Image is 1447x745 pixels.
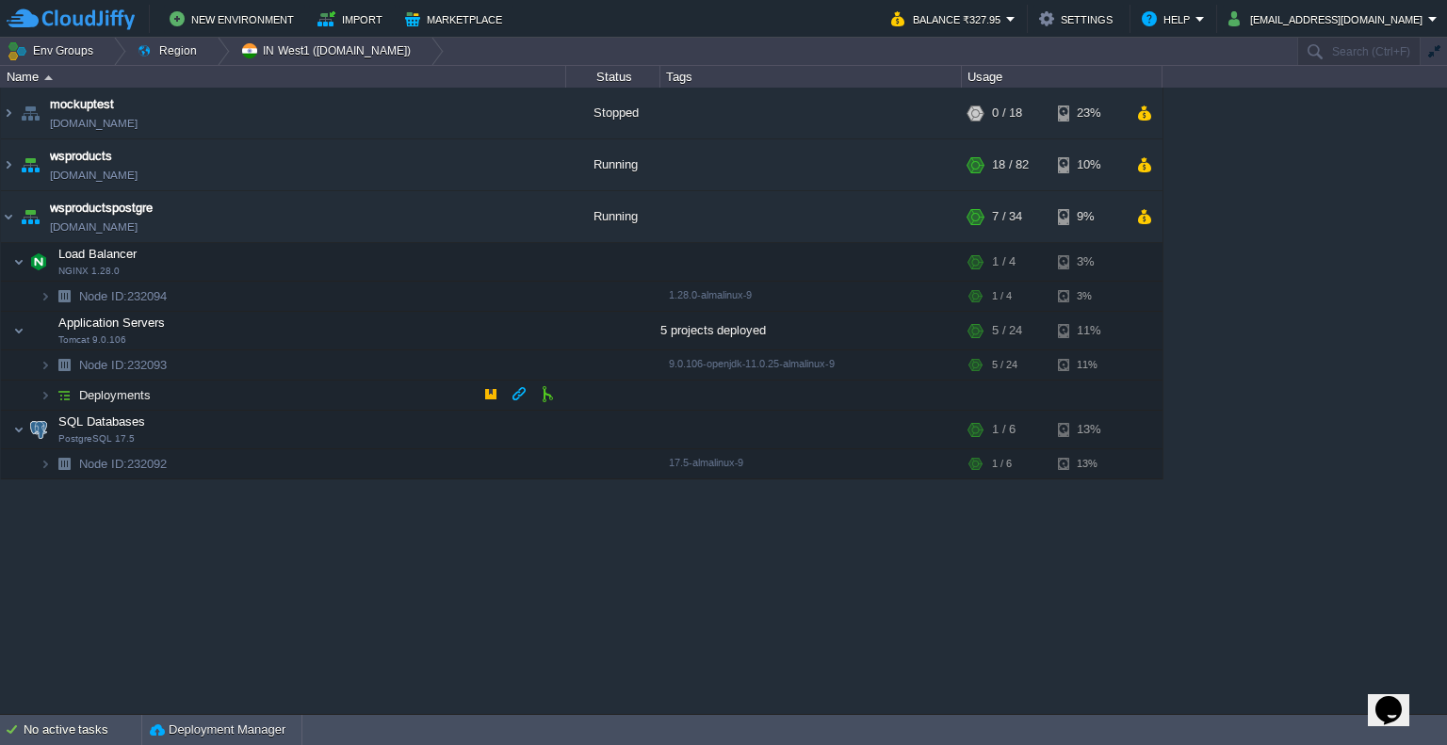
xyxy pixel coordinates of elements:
a: [DOMAIN_NAME] [50,166,138,185]
a: Node ID:232094 [77,288,170,304]
div: 11% [1058,312,1119,349]
div: 3% [1058,243,1119,281]
img: CloudJiffy [7,8,135,31]
span: 17.5-almalinux-9 [669,457,743,468]
span: 232093 [77,357,170,373]
img: AMDAwAAAACH5BAEAAAAALAAAAAABAAEAAAICRAEAOw== [17,88,43,138]
img: AMDAwAAAACH5BAEAAAAALAAAAAABAAEAAAICRAEAOw== [40,381,51,410]
img: AMDAwAAAACH5BAEAAAAALAAAAAABAAEAAAICRAEAOw== [44,75,53,80]
div: No active tasks [24,715,141,745]
a: Load BalancerNGINX 1.28.0 [57,247,139,261]
span: SQL Databases [57,413,148,429]
img: AMDAwAAAACH5BAEAAAAALAAAAAABAAEAAAICRAEAOw== [51,350,77,380]
a: [DOMAIN_NAME] [50,114,138,133]
div: 18 / 82 [992,139,1029,190]
div: 11% [1058,350,1119,380]
button: Marketplace [405,8,508,30]
img: AMDAwAAAACH5BAEAAAAALAAAAAABAAEAAAICRAEAOw== [25,243,52,281]
img: AMDAwAAAACH5BAEAAAAALAAAAAABAAEAAAICRAEAOw== [51,381,77,410]
img: AMDAwAAAACH5BAEAAAAALAAAAAABAAEAAAICRAEAOw== [17,191,43,242]
div: 10% [1058,139,1119,190]
span: PostgreSQL 17.5 [58,433,135,445]
div: 5 / 24 [992,350,1017,380]
img: AMDAwAAAACH5BAEAAAAALAAAAAABAAEAAAICRAEAOw== [13,411,24,448]
div: Name [2,66,565,88]
button: Help [1142,8,1195,30]
div: 13% [1058,411,1119,448]
span: NGINX 1.28.0 [58,266,120,277]
button: Import [317,8,388,30]
button: Balance ₹327.95 [891,8,1006,30]
button: Env Groups [7,38,100,64]
div: Stopped [566,88,660,138]
img: AMDAwAAAACH5BAEAAAAALAAAAAABAAEAAAICRAEAOw== [13,243,24,281]
span: Node ID: [79,289,127,303]
span: 232092 [77,456,170,472]
img: AMDAwAAAACH5BAEAAAAALAAAAAABAAEAAAICRAEAOw== [1,88,16,138]
div: Tags [661,66,961,88]
div: Running [566,139,660,190]
button: IN West1 ([DOMAIN_NAME]) [240,38,417,64]
div: 0 / 18 [992,88,1022,138]
div: 9% [1058,191,1119,242]
iframe: chat widget [1368,670,1428,726]
img: AMDAwAAAACH5BAEAAAAALAAAAAABAAEAAAICRAEAOw== [40,282,51,311]
div: 5 projects deployed [660,312,962,349]
img: AMDAwAAAACH5BAEAAAAALAAAAAABAAEAAAICRAEAOw== [40,350,51,380]
button: Region [137,38,203,64]
span: 9.0.106-openjdk-11.0.25-almalinux-9 [669,358,835,369]
span: Load Balancer [57,246,139,262]
img: AMDAwAAAACH5BAEAAAAALAAAAAABAAEAAAICRAEAOw== [17,139,43,190]
img: AMDAwAAAACH5BAEAAAAALAAAAAABAAEAAAICRAEAOw== [25,411,52,448]
a: [DOMAIN_NAME] [50,218,138,236]
span: Node ID: [79,358,127,372]
div: 7 / 34 [992,191,1022,242]
button: Deployment Manager [150,721,285,739]
img: AMDAwAAAACH5BAEAAAAALAAAAAABAAEAAAICRAEAOw== [51,282,77,311]
a: wsproductspostgre [50,199,153,218]
a: mockuptest [50,95,114,114]
img: AMDAwAAAACH5BAEAAAAALAAAAAABAAEAAAICRAEAOw== [40,449,51,478]
div: 3% [1058,282,1119,311]
img: AMDAwAAAACH5BAEAAAAALAAAAAABAAEAAAICRAEAOw== [1,139,16,190]
span: 1.28.0-almalinux-9 [669,289,752,300]
a: Deployments [77,387,154,403]
div: 1 / 6 [992,449,1012,478]
span: 232094 [77,288,170,304]
img: AMDAwAAAACH5BAEAAAAALAAAAAABAAEAAAICRAEAOw== [1,191,16,242]
div: Running [566,191,660,242]
div: 1 / 6 [992,411,1016,448]
img: AMDAwAAAACH5BAEAAAAALAAAAAABAAEAAAICRAEAOw== [13,312,24,349]
div: 23% [1058,88,1119,138]
div: 1 / 4 [992,282,1012,311]
div: 1 / 4 [992,243,1016,281]
div: Status [567,66,659,88]
a: Application ServersTomcat 9.0.106 [57,316,168,330]
button: New Environment [170,8,300,30]
div: 13% [1058,449,1119,478]
button: Settings [1039,8,1118,30]
button: [EMAIL_ADDRESS][DOMAIN_NAME] [1228,8,1428,30]
span: Node ID: [79,457,127,471]
img: AMDAwAAAACH5BAEAAAAALAAAAAABAAEAAAICRAEAOw== [51,449,77,478]
div: Usage [963,66,1162,88]
img: AMDAwAAAACH5BAEAAAAALAAAAAABAAEAAAICRAEAOw== [25,312,52,349]
span: Application Servers [57,315,168,331]
a: Node ID:232093 [77,357,170,373]
span: Tomcat 9.0.106 [58,334,126,346]
div: 5 / 24 [992,312,1022,349]
a: wsproducts [50,147,112,166]
a: Node ID:232092 [77,456,170,472]
a: SQL DatabasesPostgreSQL 17.5 [57,414,148,429]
